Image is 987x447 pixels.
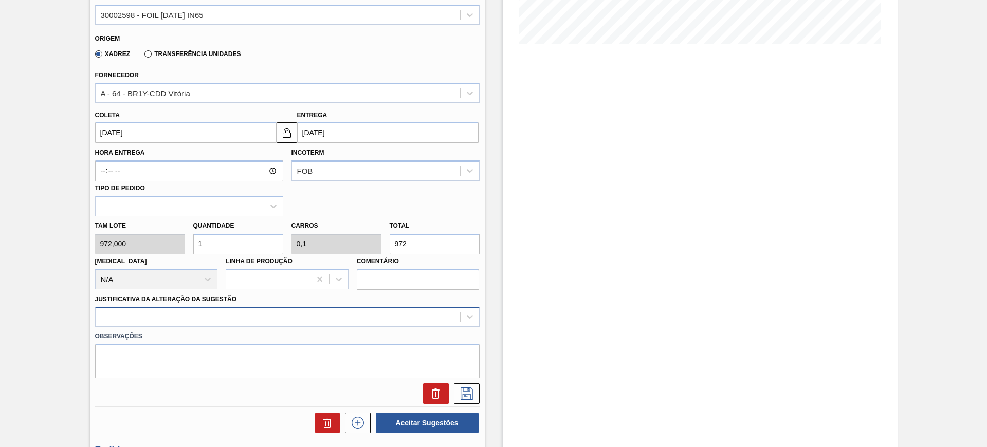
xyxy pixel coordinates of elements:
[226,258,293,265] label: Linha de Produção
[418,383,449,404] div: Excluir Sugestão
[95,35,120,42] label: Origem
[144,50,241,58] label: Transferência Unidades
[101,88,190,97] div: A - 64 - BR1Y-CDD Vitória
[95,50,131,58] label: Xadrez
[101,10,204,19] div: 30002598 - FOIL [DATE] IN65
[281,127,293,139] img: locked
[95,185,145,192] label: Tipo de pedido
[340,413,371,433] div: Nova sugestão
[371,412,480,434] div: Aceitar Sugestões
[297,122,479,143] input: dd/mm/yyyy
[95,329,480,344] label: Observações
[449,383,480,404] div: Salvar Sugestão
[95,296,237,303] label: Justificativa da Alteração da Sugestão
[95,122,277,143] input: dd/mm/yyyy
[291,149,324,156] label: Incoterm
[95,71,139,79] label: Fornecedor
[357,254,480,269] label: Comentário
[297,167,313,175] div: FOB
[193,222,234,229] label: Quantidade
[95,219,185,234] label: Tam lote
[376,413,479,433] button: Aceitar Sugestões
[310,413,340,433] div: Excluir Sugestões
[277,122,297,143] button: locked
[291,222,318,229] label: Carros
[95,258,147,265] label: [MEDICAL_DATA]
[95,146,283,160] label: Hora Entrega
[297,112,327,119] label: Entrega
[390,222,410,229] label: Total
[95,112,120,119] label: Coleta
